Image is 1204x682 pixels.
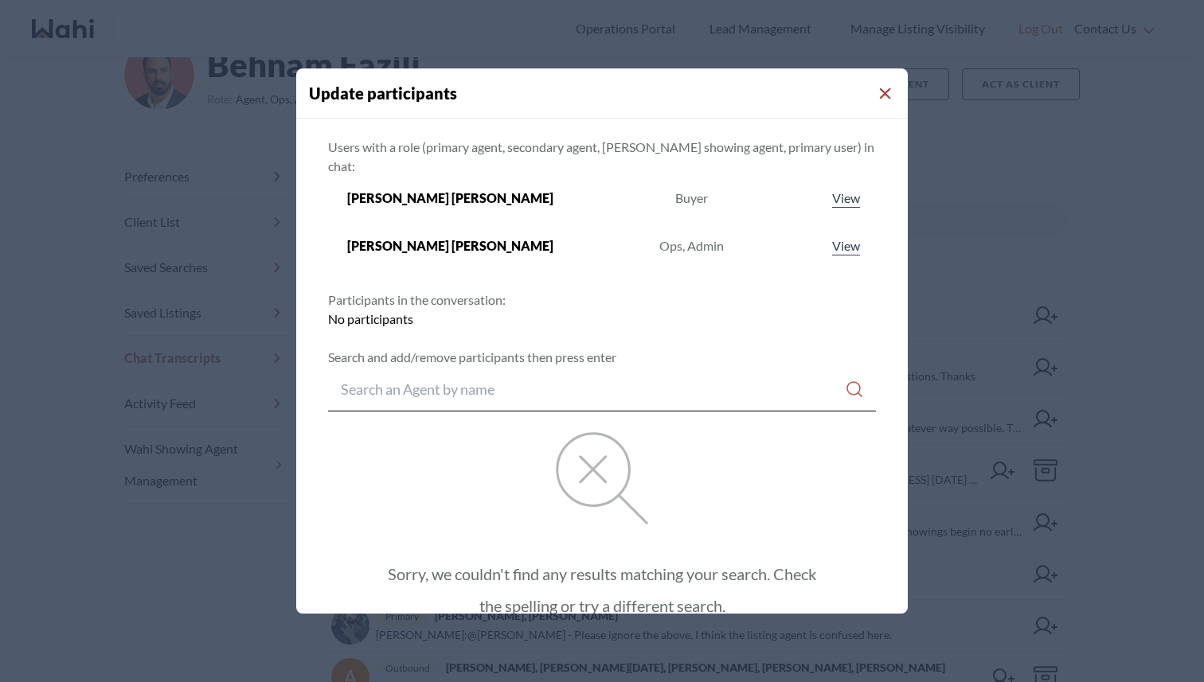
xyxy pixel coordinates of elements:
input: Search input [341,375,845,403]
h4: Update participants [309,81,908,105]
span: No participants [328,311,413,326]
div: Buyer [675,189,708,208]
a: View profile [829,189,863,208]
p: Search and add/remove participants then press enter [328,348,876,367]
p: Sorry, we couldn't find any results matching your search. Check the spelling or try a different s... [382,558,822,622]
span: Participants in the conversation: [328,292,506,307]
span: [PERSON_NAME] [PERSON_NAME] [347,236,553,255]
span: [PERSON_NAME] [PERSON_NAME] [347,189,553,208]
button: Close Modal [876,84,895,103]
div: Ops, Admin [659,236,724,255]
a: View profile [829,236,863,255]
span: Users with a role (primary agent, secondary agent, [PERSON_NAME] showing agent, primary user) in ... [328,139,874,173]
